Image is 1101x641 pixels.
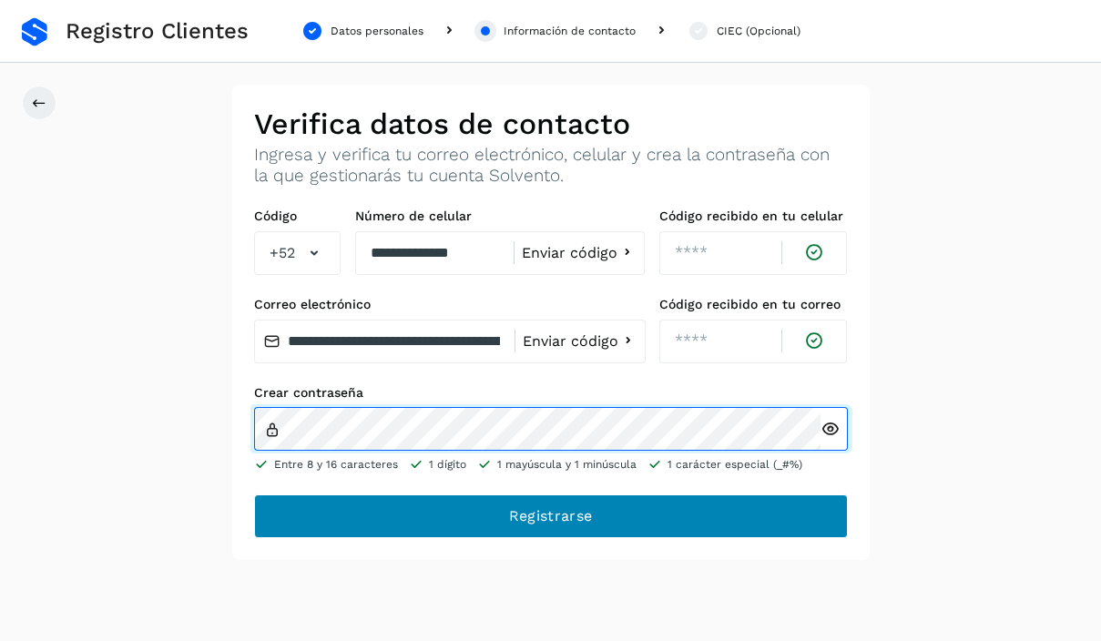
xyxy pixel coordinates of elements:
span: Registro Clientes [66,18,249,45]
button: Registrarse [254,494,848,538]
label: Código recibido en tu celular [659,209,848,224]
span: +52 [270,242,295,264]
li: 1 dígito [409,456,466,473]
div: CIEC (Opcional) [717,23,800,39]
span: Registrarse [509,506,592,526]
h2: Verifica datos de contacto [254,107,848,141]
div: Datos personales [331,23,423,39]
li: 1 carácter especial (_#%) [647,456,802,473]
span: Enviar código [522,246,617,260]
span: Enviar código [523,334,618,349]
label: Código [254,209,341,224]
p: Ingresa y verifica tu correo electrónico, celular y crea la contraseña con la que gestionarás tu ... [254,145,848,187]
button: Enviar código [522,243,637,262]
li: Entre 8 y 16 caracteres [254,456,398,473]
div: Información de contacto [504,23,636,39]
button: Enviar código [523,331,637,351]
li: 1 mayúscula y 1 minúscula [477,456,637,473]
label: Código recibido en tu correo [659,297,848,312]
label: Número de celular [355,209,645,224]
label: Correo electrónico [254,297,645,312]
label: Crear contraseña [254,385,848,401]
